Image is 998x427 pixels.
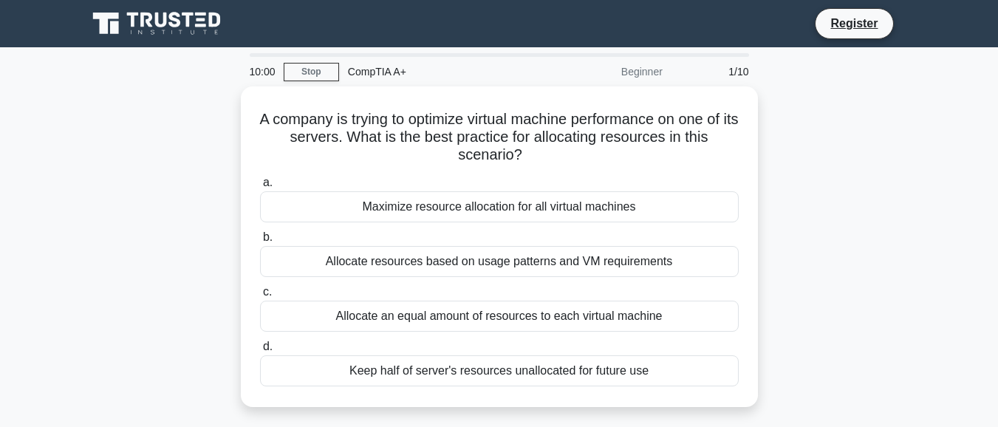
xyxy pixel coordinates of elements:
div: Allocate resources based on usage patterns and VM requirements [260,246,739,277]
a: Register [821,14,886,33]
div: Beginner [542,57,671,86]
div: 10:00 [241,57,284,86]
div: 1/10 [671,57,758,86]
h5: A company is trying to optimize virtual machine performance on one of its servers. What is the be... [259,110,740,165]
div: Keep half of server's resources unallocated for future use [260,355,739,386]
div: Maximize resource allocation for all virtual machines [260,191,739,222]
span: c. [263,285,272,298]
div: Allocate an equal amount of resources to each virtual machine [260,301,739,332]
span: d. [263,340,273,352]
span: a. [263,176,273,188]
a: Stop [284,63,339,81]
span: b. [263,230,273,243]
div: CompTIA A+ [339,57,542,86]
